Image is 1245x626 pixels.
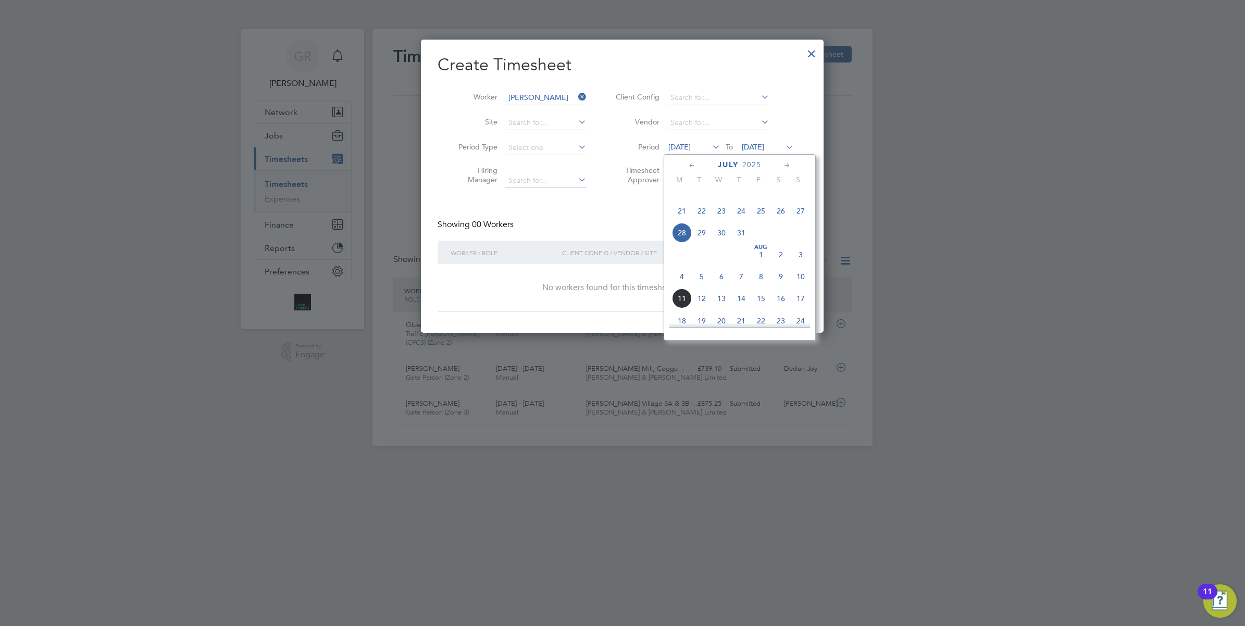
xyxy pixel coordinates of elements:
[751,245,771,265] span: 1
[742,160,761,169] span: 2025
[692,267,712,286] span: 5
[791,289,811,308] span: 17
[613,92,659,102] label: Client Config
[505,91,587,105] input: Search for...
[751,245,771,250] span: Aug
[613,142,659,152] label: Period
[505,141,587,155] input: Select one
[771,311,791,331] span: 23
[731,267,751,286] span: 7
[692,311,712,331] span: 19
[672,201,692,221] span: 21
[438,54,807,76] h2: Create Timesheet
[791,267,811,286] span: 10
[751,289,771,308] span: 15
[768,175,788,184] span: S
[505,116,587,130] input: Search for...
[451,92,497,102] label: Worker
[718,160,739,169] span: July
[731,201,751,221] span: 24
[751,311,771,331] span: 22
[731,289,751,308] span: 14
[667,91,769,105] input: Search for...
[1203,584,1237,618] button: Open Resource Center, 11 new notifications
[771,289,791,308] span: 16
[672,311,692,331] span: 18
[791,245,811,265] span: 3
[712,267,731,286] span: 6
[751,267,771,286] span: 8
[672,223,692,243] span: 28
[749,175,768,184] span: F
[672,267,692,286] span: 4
[712,289,731,308] span: 13
[613,117,659,127] label: Vendor
[742,142,764,152] span: [DATE]
[692,201,712,221] span: 22
[771,201,791,221] span: 26
[751,201,771,221] span: 25
[692,289,712,308] span: 12
[613,166,659,184] label: Timesheet Approver
[771,245,791,265] span: 2
[669,175,689,184] span: M
[451,117,497,127] label: Site
[668,142,691,152] span: [DATE]
[723,140,736,154] span: To
[692,223,712,243] span: 29
[788,175,808,184] span: S
[451,166,497,184] label: Hiring Manager
[771,267,791,286] span: 9
[448,241,559,265] div: Worker / Role
[472,219,514,230] span: 00 Workers
[709,175,729,184] span: W
[1203,592,1212,605] div: 11
[791,201,811,221] span: 27
[559,241,727,265] div: Client Config / Vendor / Site
[791,311,811,331] span: 24
[731,223,751,243] span: 31
[731,311,751,331] span: 21
[729,175,749,184] span: T
[667,116,769,130] input: Search for...
[451,142,497,152] label: Period Type
[689,175,709,184] span: T
[448,282,796,293] div: No workers found for this timesheet period.
[712,311,731,331] span: 20
[505,173,587,188] input: Search for...
[672,289,692,308] span: 11
[712,201,731,221] span: 23
[712,223,731,243] span: 30
[438,219,516,230] div: Showing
